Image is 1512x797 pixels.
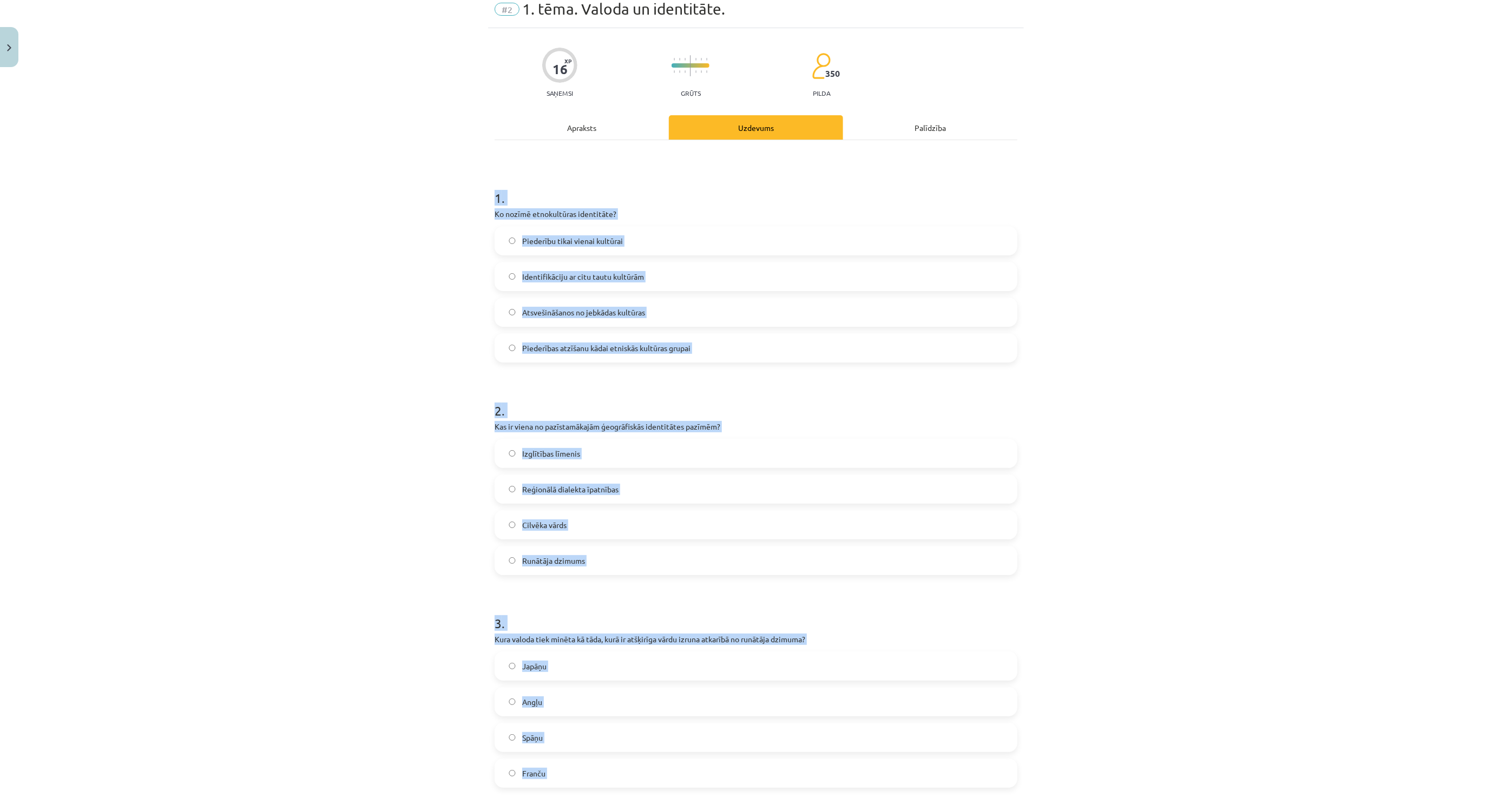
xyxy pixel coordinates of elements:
[509,486,516,493] input: Reģionālā dialekta īpatnības
[522,696,542,708] span: Angļu
[495,3,520,16] span: #2
[495,115,669,140] div: Apraksts
[825,69,840,78] span: 350
[509,734,516,741] input: Spāņu
[509,238,516,245] input: Piederību tikai vienai kultūrai
[685,70,686,73] img: icon-short-line-57e1e144782c952c97e751825c79c345078a6d821885a25fce030b3d8c18986b.svg
[509,699,516,706] input: Angļu
[522,484,619,495] span: Reģionālā dialekta īpatnības
[522,307,645,318] span: Atsvešināšanos no jebkādas kultūras
[522,235,623,247] span: Piederību tikai vienai kultūrai
[509,450,516,457] input: Izglītības līmenis
[813,89,830,97] p: pilda
[695,70,696,73] img: icon-short-line-57e1e144782c952c97e751825c79c345078a6d821885a25fce030b3d8c18986b.svg
[509,345,516,352] input: Piederības atzīšanu kādai etniskās kultūras grupai
[509,663,516,670] input: Japāņu
[706,70,707,73] img: icon-short-line-57e1e144782c952c97e751825c79c345078a6d821885a25fce030b3d8c18986b.svg
[674,70,675,73] img: icon-short-line-57e1e144782c952c97e751825c79c345078a6d821885a25fce030b3d8c18986b.svg
[843,115,1017,140] div: Palīdzība
[674,58,675,61] img: icon-short-line-57e1e144782c952c97e751825c79c345078a6d821885a25fce030b3d8c18986b.svg
[522,519,567,531] span: Cilvēka vārds
[685,58,686,61] img: icon-short-line-57e1e144782c952c97e751825c79c345078a6d821885a25fce030b3d8c18986b.svg
[495,172,1017,205] h1: 1 .
[669,115,843,140] div: Uzdevums
[812,52,831,80] img: students-c634bb4e5e11cddfef0936a35e636f08e4e9abd3cc4e673bd6f9a4125e45ecb1.svg
[701,58,702,61] img: icon-short-line-57e1e144782c952c97e751825c79c345078a6d821885a25fce030b3d8c18986b.svg
[495,597,1017,630] h1: 3 .
[509,309,516,316] input: Atsvešināšanos no jebkādas kultūras
[495,634,1017,645] p: Kura valoda tiek minēta kā tāda, kurā ir atšķirīga vārdu izruna atkarībā no runātāja dzimuma?
[495,208,1017,220] p: Ko nozīmē etnokultūras identitāte?
[509,557,516,564] input: Runātāja dzimums
[509,273,516,280] input: Identifikāciju ar citu tautu kultūrām
[564,58,571,64] span: XP
[706,58,707,61] img: icon-short-line-57e1e144782c952c97e751825c79c345078a6d821885a25fce030b3d8c18986b.svg
[701,70,702,73] img: icon-short-line-57e1e144782c952c97e751825c79c345078a6d821885a25fce030b3d8c18986b.svg
[509,522,516,529] input: Cilvēka vārds
[522,768,545,779] span: Franču
[690,55,691,76] img: icon-long-line-d9ea69661e0d244f92f715978eff75569469978d946b2353a9bb055b3ed8787d.svg
[679,58,680,61] img: icon-short-line-57e1e144782c952c97e751825c79c345078a6d821885a25fce030b3d8c18986b.svg
[495,421,1017,432] p: Kas ir viena no pazīstamākajām ģeogrāfiskās identitātes pazīmēm?
[495,384,1017,418] h1: 2 .
[695,58,696,61] img: icon-short-line-57e1e144782c952c97e751825c79c345078a6d821885a25fce030b3d8c18986b.svg
[509,770,516,777] input: Franču
[522,342,691,354] span: Piederības atzīšanu kādai etniskās kultūras grupai
[522,448,580,459] span: Izglītības līmenis
[681,89,701,97] p: Grūts
[542,89,577,97] p: Saņemsi
[522,271,644,282] span: Identifikāciju ar citu tautu kultūrām
[7,44,11,51] img: icon-close-lesson-0947bae3869378f0d4975bcd49f059093ad1ed9edebbc8119c70593378902aed.svg
[679,70,680,73] img: icon-short-line-57e1e144782c952c97e751825c79c345078a6d821885a25fce030b3d8c18986b.svg
[522,661,547,672] span: Japāņu
[522,732,543,743] span: Spāņu
[553,62,568,77] div: 16
[522,555,585,567] span: Runātāja dzimums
